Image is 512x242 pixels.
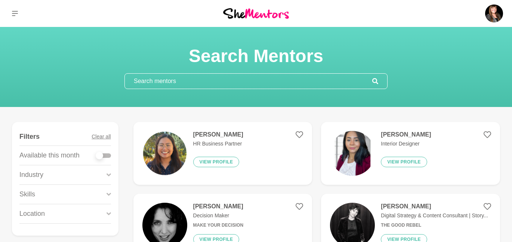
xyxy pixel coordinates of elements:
[142,131,187,176] img: 231d6636be52241877ec7df6b9df3e537ea7a8ca-1080x1080.png
[193,223,243,228] h6: Make Your Decision
[19,150,80,160] p: Available this month
[193,203,243,210] h4: [PERSON_NAME]
[19,170,43,180] p: Industry
[381,212,488,220] p: Digital Strategy & Content Consultant | Story...
[381,203,488,210] h4: [PERSON_NAME]
[133,122,312,185] a: [PERSON_NAME]HR Business PartnerView profile
[381,157,427,167] button: View profile
[193,140,243,148] p: HR Business Partner
[19,132,40,141] h4: Filters
[19,189,35,199] p: Skills
[92,128,111,145] button: Clear all
[381,140,431,148] p: Interior Designer
[19,209,45,219] p: Location
[330,131,375,176] img: 672c9e0f5c28f94a877040268cd8e7ac1f2c7f14-1080x1350.png
[321,122,500,185] a: [PERSON_NAME]Interior DesignerView profile
[193,157,240,167] button: View profile
[223,8,289,18] img: She Mentors Logo
[193,131,243,138] h4: [PERSON_NAME]
[485,4,503,22] img: Alison Fletcher
[381,223,488,228] h6: The Good Rebel
[125,74,372,89] input: Search mentors
[124,45,388,67] h1: Search Mentors
[193,212,243,220] p: Decision Maker
[381,131,431,138] h4: [PERSON_NAME]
